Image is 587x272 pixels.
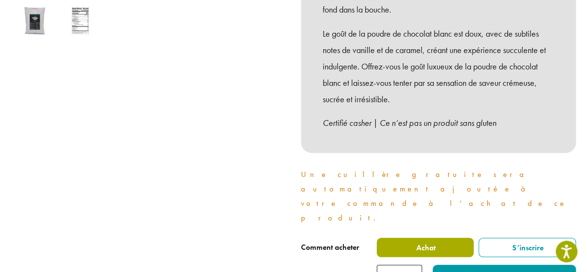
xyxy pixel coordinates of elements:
img: Barista 22 Poudre de chocolat blanc sans sucre (2,5 lb) - Image 2 [61,1,99,40]
span: S’inscrire [511,243,544,253]
img: Barista 22 Sugar Free White Chocolate Powder [15,1,54,40]
span: Achat [415,243,436,253]
em: Certifié casher | Ce n’est pas un produit sans gluten [323,117,496,128]
p: Le goût de la poudre de chocolat blanc est doux, avec de subtiles notes de vanille et de caramel,... [323,26,554,107]
a: Une cuillère gratuite sera automatiquement ajoutée à votre commande à l’achat de ce produit. [301,169,567,223]
span: Comment acheter [301,242,359,252]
